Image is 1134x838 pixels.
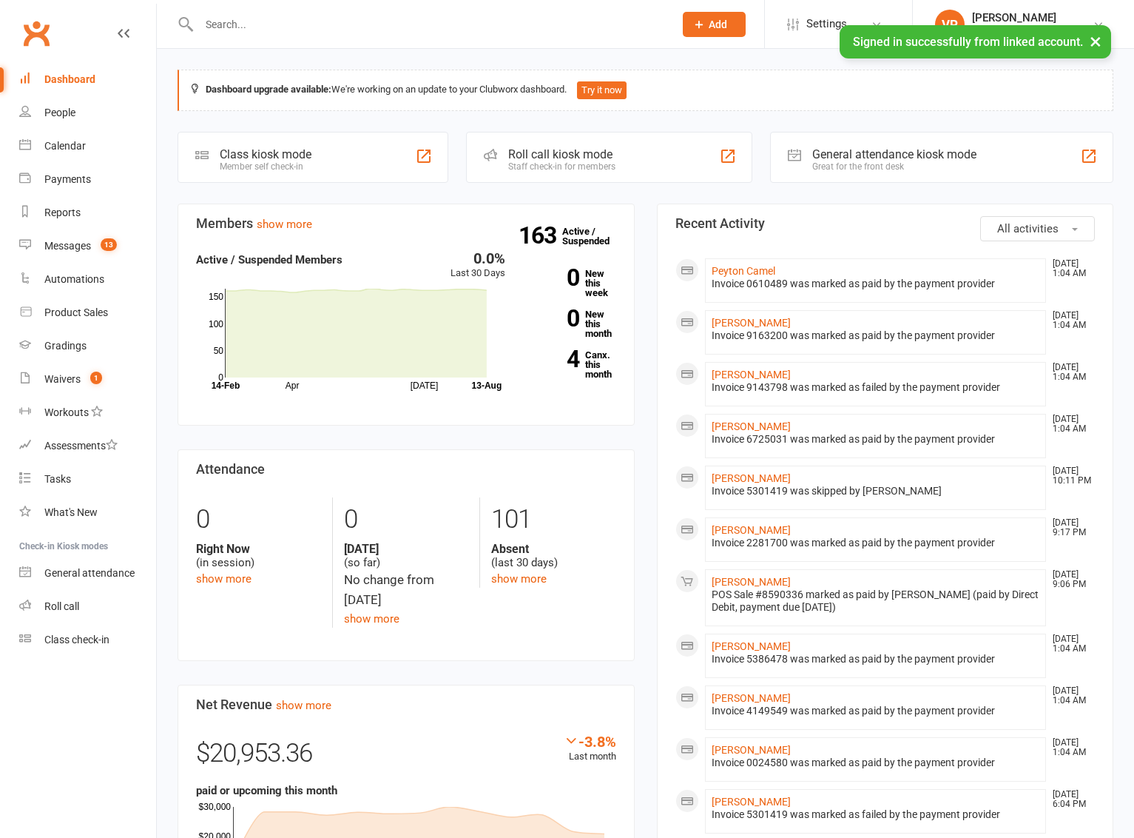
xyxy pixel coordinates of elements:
[812,147,976,161] div: General attendance kiosk mode
[1045,790,1094,809] time: [DATE] 6:04 PM
[1045,634,1094,654] time: [DATE] 1:04 AM
[491,542,615,556] strong: Absent
[712,537,1040,549] div: Invoice 2281700 was marked as paid by the payment provider
[19,590,156,623] a: Roll call
[44,406,89,418] div: Workouts
[19,329,156,363] a: Gradings
[527,307,579,329] strong: 0
[276,699,331,712] a: show more
[44,373,81,385] div: Waivers
[712,744,791,756] a: [PERSON_NAME]
[564,733,616,749] div: -3.8%
[712,369,791,381] a: [PERSON_NAME]
[19,396,156,429] a: Workouts
[712,433,1040,446] div: Invoice 6725031 was marked as paid by the payment provider
[44,207,81,218] div: Reports
[19,363,156,396] a: Waivers 1
[44,173,91,185] div: Payments
[1045,415,1094,434] time: [DATE] 1:04 AM
[712,420,791,432] a: [PERSON_NAME]
[519,224,562,247] strong: 163
[344,542,468,570] div: (so far)
[196,253,342,267] strong: Active / Suspended Members
[527,267,579,289] strong: 0
[19,196,156,229] a: Reports
[1045,466,1094,486] time: [DATE] 10:11 PM
[19,623,156,657] a: Class kiosk mode
[712,317,791,329] a: [PERSON_NAME]
[491,542,615,570] div: (last 30 days)
[491,572,547,586] a: show more
[19,263,156,296] a: Automations
[1045,311,1094,330] time: [DATE] 1:04 AM
[196,784,337,797] strong: paid or upcoming this month
[44,107,75,118] div: People
[1045,518,1094,537] time: [DATE] 9:17 PM
[577,81,627,99] button: Try it now
[19,296,156,329] a: Product Sales
[344,612,399,626] a: show more
[562,215,627,257] a: 163Active / Suspended
[44,340,87,352] div: Gradings
[491,497,615,542] div: 101
[712,653,1040,666] div: Invoice 5386478 was marked as paid by the payment provider
[257,218,312,231] a: show more
[44,73,95,85] div: Dashboard
[527,350,615,379] a: 4Canx. this month
[196,216,616,231] h3: Members
[19,63,156,96] a: Dashboard
[712,576,791,588] a: [PERSON_NAME]
[527,269,615,298] a: 0New this week
[195,14,664,35] input: Search...
[450,251,505,281] div: Last 30 Days
[178,70,1113,111] div: We're working on an update to your Clubworx dashboard.
[44,506,98,518] div: What's New
[709,19,727,30] span: Add
[44,600,79,612] div: Roll call
[44,567,135,579] div: General attendance
[712,640,791,652] a: [PERSON_NAME]
[1082,25,1109,57] button: ×
[44,634,109,646] div: Class check-in
[19,96,156,130] a: People
[997,222,1059,235] span: All activities
[196,542,321,556] strong: Right Now
[712,265,775,277] a: Peyton Camel
[206,84,331,95] strong: Dashboard upgrade available:
[712,796,791,808] a: [PERSON_NAME]
[44,240,91,252] div: Messages
[450,251,505,266] div: 0.0%
[19,429,156,463] a: Assessments
[19,557,156,590] a: General attendance kiosk mode
[564,733,616,765] div: Last month
[196,462,616,477] h3: Attendance
[935,10,965,39] div: VP
[44,440,118,452] div: Assessments
[712,757,1040,769] div: Invoice 0024580 was marked as paid by the payment provider
[812,161,976,172] div: Great for the front desk
[19,463,156,496] a: Tasks
[712,472,791,484] a: [PERSON_NAME]
[527,348,579,370] strong: 4
[196,733,616,782] div: $20,953.36
[712,589,1040,614] div: POS Sale #8590336 marked as paid by [PERSON_NAME] (paid by Direct Debit, payment due [DATE])
[508,161,615,172] div: Staff check-in for members
[712,485,1040,497] div: Invoice 5301419 was skipped by [PERSON_NAME]
[712,808,1040,821] div: Invoice 5301419 was marked as failed by the payment provider
[712,524,791,536] a: [PERSON_NAME]
[344,497,468,542] div: 0
[972,24,1064,38] div: Premier Martial Arts
[220,147,311,161] div: Class kiosk mode
[712,692,791,704] a: [PERSON_NAME]
[853,35,1083,49] span: Signed in successfully from linked account.
[712,705,1040,717] div: Invoice 4149549 was marked as paid by the payment provider
[19,163,156,196] a: Payments
[44,273,104,285] div: Automations
[44,473,71,485] div: Tasks
[344,542,468,556] strong: [DATE]
[18,15,55,52] a: Clubworx
[1045,738,1094,757] time: [DATE] 1:04 AM
[683,12,746,37] button: Add
[1045,570,1094,589] time: [DATE] 9:06 PM
[19,229,156,263] a: Messages 13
